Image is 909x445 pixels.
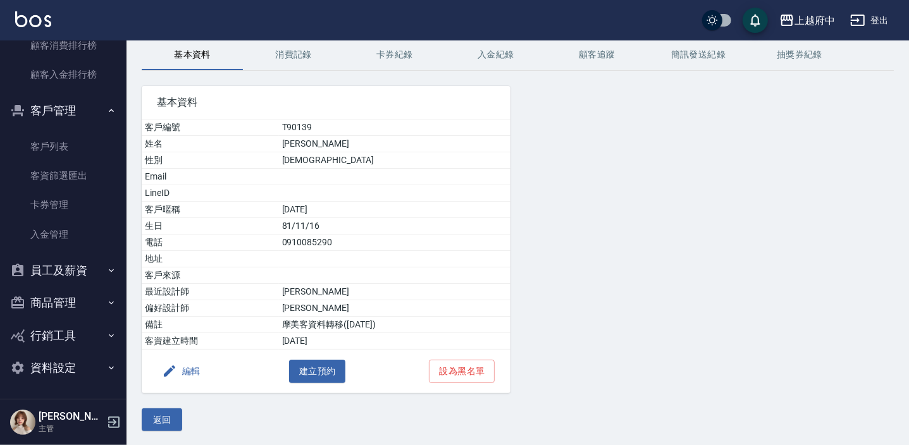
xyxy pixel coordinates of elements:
[142,152,279,169] td: 性別
[749,40,850,70] button: 抽獎券紀錄
[5,132,121,161] a: 客戶列表
[142,40,243,70] button: 基本資料
[142,251,279,267] td: 地址
[5,190,121,219] a: 卡券管理
[5,254,121,287] button: 員工及薪資
[142,119,279,136] td: 客戶編號
[774,8,840,34] button: 上越府中
[279,202,510,218] td: [DATE]
[279,284,510,300] td: [PERSON_NAME]
[429,360,495,383] button: 設為黑名單
[279,136,510,152] td: [PERSON_NAME]
[142,235,279,251] td: 電話
[743,8,768,33] button: save
[5,94,121,127] button: 客戶管理
[5,286,121,319] button: 商品管理
[648,40,749,70] button: 簡訊發送紀錄
[142,333,279,350] td: 客資建立時間
[142,317,279,333] td: 備註
[157,360,206,383] button: 編輯
[279,333,510,350] td: [DATE]
[5,220,121,249] a: 入金管理
[279,119,510,136] td: T90139
[5,351,121,384] button: 資料設定
[5,319,121,352] button: 行銷工具
[142,218,279,235] td: 生日
[279,235,510,251] td: 0910085290
[39,410,103,423] h5: [PERSON_NAME]
[142,136,279,152] td: 姓名
[142,300,279,317] td: 偏好設計師
[445,40,547,70] button: 入金紀錄
[157,96,495,109] span: 基本資料
[142,284,279,300] td: 最近設計師
[15,11,51,27] img: Logo
[279,152,510,169] td: [DEMOGRAPHIC_DATA]
[289,360,346,383] button: 建立預約
[845,9,894,32] button: 登出
[279,218,510,235] td: 81/11/16
[142,169,279,185] td: Email
[10,410,35,435] img: Person
[142,267,279,284] td: 客戶來源
[279,317,510,333] td: 摩美客資料轉移([DATE])
[5,31,121,60] a: 顧客消費排行榜
[142,185,279,202] td: LineID
[243,40,344,70] button: 消費記錄
[795,13,835,28] div: 上越府中
[5,161,121,190] a: 客資篩選匯出
[142,408,182,432] button: 返回
[344,40,445,70] button: 卡券紀錄
[279,300,510,317] td: [PERSON_NAME]
[39,423,103,434] p: 主管
[142,202,279,218] td: 客戶暱稱
[5,60,121,89] a: 顧客入金排行榜
[547,40,648,70] button: 顧客追蹤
